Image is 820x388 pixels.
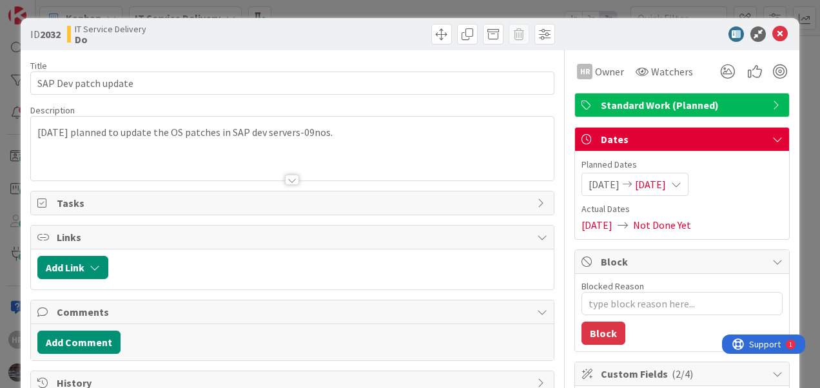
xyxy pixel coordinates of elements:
span: Description [30,104,75,116]
button: Add Comment [37,331,121,354]
button: Add Link [37,256,108,279]
input: type card name here... [30,72,554,95]
span: ( 2/4 ) [672,367,693,380]
label: Title [30,60,47,72]
div: HR [577,64,592,79]
p: [DATE] planned to update the OS patches in SAP dev servers-09nos. [37,125,547,140]
span: Standard Work (Planned) [601,97,766,113]
span: IT Service Delivery [75,24,146,34]
span: Support [27,2,59,17]
span: Dates [601,131,766,147]
span: Tasks [57,195,531,211]
label: Blocked Reason [581,280,644,292]
span: [DATE] [635,177,666,192]
span: Watchers [651,64,693,79]
span: Block [601,254,766,269]
button: Block [581,322,625,345]
span: Custom Fields [601,366,766,382]
span: Comments [57,304,531,320]
span: Actual Dates [581,202,783,216]
div: 1 [67,5,70,15]
span: Not Done Yet [633,217,691,233]
b: 2032 [40,28,61,41]
span: ID [30,26,61,42]
span: Owner [595,64,624,79]
span: [DATE] [581,217,612,233]
span: Links [57,229,531,245]
span: Planned Dates [581,158,783,171]
b: Do [75,34,146,44]
span: [DATE] [589,177,620,192]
